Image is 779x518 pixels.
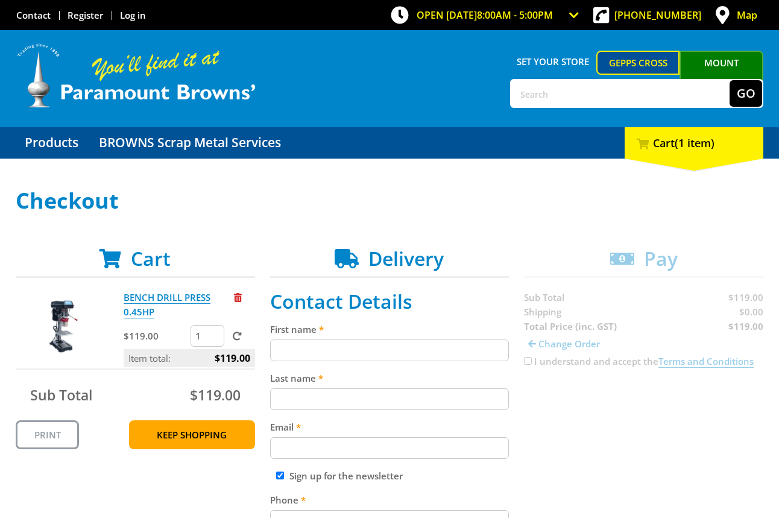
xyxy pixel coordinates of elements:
[270,493,509,507] label: Phone
[234,291,242,303] a: Remove from cart
[90,127,290,159] a: Go to the BROWNS Scrap Metal Services page
[16,189,763,213] h1: Checkout
[417,8,553,22] span: OPEN [DATE]
[27,290,99,362] img: BENCH DRILL PRESS 0.45HP
[120,9,146,21] a: Log in
[477,8,553,22] span: 8:00am - 5:00pm
[16,420,79,449] a: Print
[190,385,241,405] span: $119.00
[511,80,730,107] input: Search
[16,42,257,109] img: Paramount Browns'
[510,51,596,72] span: Set your store
[596,51,680,75] a: Gepps Cross
[270,322,509,336] label: First name
[625,127,763,159] div: Cart
[270,340,509,361] input: Please enter your first name.
[215,349,250,367] span: $119.00
[68,9,103,21] a: Go to the registration page
[368,245,444,271] span: Delivery
[270,388,509,410] input: Please enter your last name.
[124,349,255,367] p: Item total:
[730,80,762,107] button: Go
[270,420,509,434] label: Email
[16,127,87,159] a: Go to the Products page
[675,136,714,150] span: (1 item)
[289,470,403,482] label: Sign up for the newsletter
[680,51,763,96] a: Mount [PERSON_NAME]
[124,291,210,318] a: BENCH DRILL PRESS 0.45HP
[270,437,509,459] input: Please enter your email address.
[270,371,509,385] label: Last name
[270,290,509,313] h2: Contact Details
[16,9,51,21] a: Go to the Contact page
[30,385,92,405] span: Sub Total
[124,329,188,343] p: $119.00
[129,420,255,449] a: Keep Shopping
[131,245,171,271] span: Cart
